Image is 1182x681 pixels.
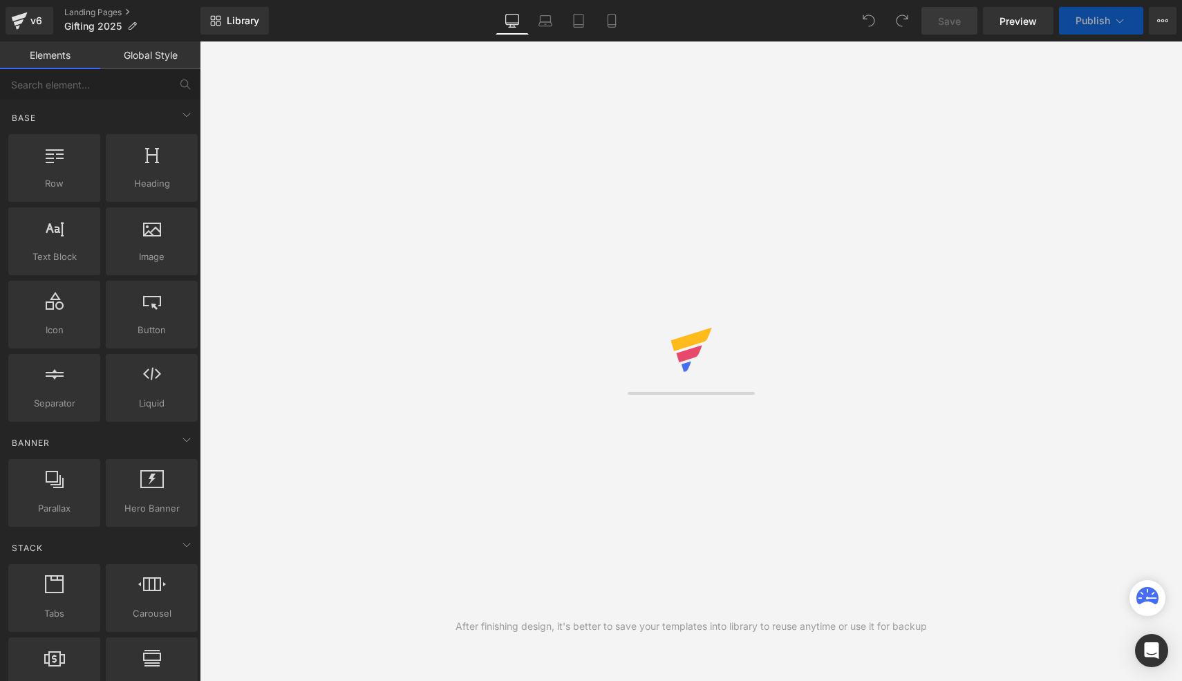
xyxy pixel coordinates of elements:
button: More [1149,7,1176,35]
span: Separator [12,396,96,411]
a: Landing Pages [64,7,200,18]
span: Tabs [12,606,96,621]
span: Publish [1076,15,1110,26]
span: Carousel [110,606,194,621]
button: Redo [888,7,916,35]
a: v6 [6,7,53,35]
div: After finishing design, it's better to save your templates into library to reuse anytime or use i... [456,619,927,634]
button: Publish [1059,7,1143,35]
span: Liquid [110,396,194,411]
a: Mobile [595,7,628,35]
span: Row [12,176,96,191]
span: Heading [110,176,194,191]
span: Save [938,14,961,28]
a: Tablet [562,7,595,35]
span: Hero Banner [110,501,194,516]
a: Laptop [529,7,562,35]
div: Open Intercom Messenger [1135,634,1168,667]
span: Banner [10,436,51,449]
a: Global Style [100,41,200,69]
span: Preview [1000,14,1037,28]
a: New Library [200,7,269,35]
span: Base [10,111,37,124]
span: Stack [10,541,44,554]
span: Gifting 2025 [64,21,122,32]
span: Parallax [12,501,96,516]
span: Button [110,323,194,337]
a: Preview [983,7,1053,35]
a: Desktop [496,7,529,35]
span: Text Block [12,250,96,264]
div: v6 [28,12,45,30]
button: Undo [855,7,883,35]
span: Icon [12,323,96,337]
span: Image [110,250,194,264]
span: Library [227,15,259,27]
